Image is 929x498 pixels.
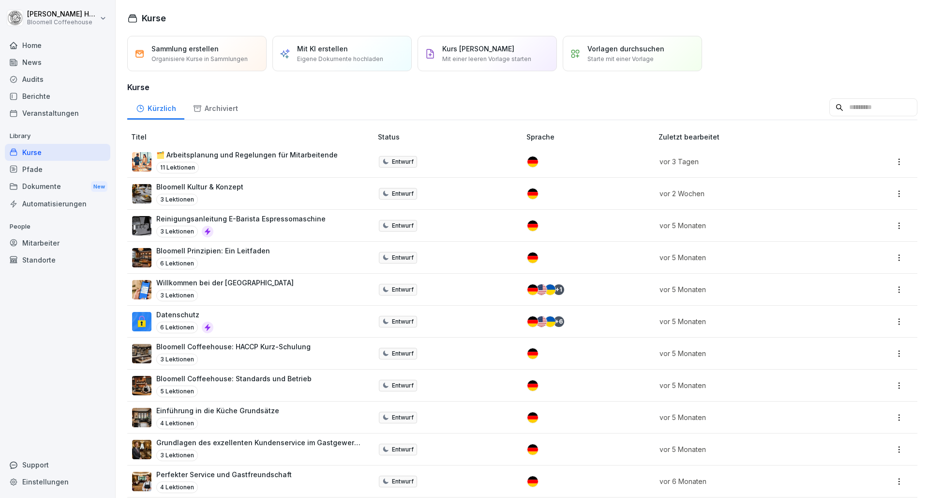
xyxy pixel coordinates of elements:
img: l14nws3vod1i6i6cdyd8dbwo.png [132,472,151,491]
a: Audits [5,71,110,88]
p: Bloomell Coffeehouse: Standards und Betrieb [156,373,312,384]
p: [PERSON_NAME] Häfeli [27,10,98,18]
p: vor 5 Monaten [659,380,839,390]
p: Einführung in die Küche Grundsätze [156,405,279,416]
a: News [5,54,110,71]
p: Starte mit einer Vorlage [587,55,654,63]
p: 3 Lektionen [156,194,198,205]
a: Pfade [5,161,110,178]
p: Mit KI erstellen [297,44,348,54]
p: Entwurf [392,253,414,262]
img: de.svg [527,476,538,487]
p: Willkommen bei der [GEOGRAPHIC_DATA] [156,278,294,288]
div: Einstellungen [5,473,110,490]
p: 6 Lektionen [156,258,198,269]
h3: Kurse [127,81,917,93]
p: Datenschutz [156,310,213,320]
p: 🗂️ Arbeitsplanung und Regelungen für Mitarbeitende [156,150,338,160]
p: vor 3 Tagen [659,156,839,167]
p: vor 6 Monaten [659,476,839,486]
h1: Kurse [142,12,166,25]
p: vor 2 Wochen [659,188,839,199]
img: de.svg [527,348,538,359]
p: Organisiere Kurse in Sammlungen [151,55,248,63]
p: Entwurf [392,189,414,198]
p: People [5,219,110,234]
p: Entwurf [392,413,414,422]
p: 3 Lektionen [156,290,198,301]
img: i2ewuajgk6mb5cci9lshzj3e.png [132,408,151,427]
img: de.svg [527,316,538,327]
a: Veranstaltungen [5,105,110,122]
p: 6 Lektionen [156,322,198,333]
p: vor 5 Monaten [659,348,839,358]
img: eo8qo4qqrqmsp4ewjrc8hr4j.png [132,248,151,267]
p: vor 5 Monaten [659,444,839,454]
img: ua.svg [545,316,555,327]
a: Kürzlich [127,95,184,120]
p: Entwurf [392,157,414,166]
p: 3 Lektionen [156,450,198,461]
div: Home [5,37,110,54]
p: Entwurf [392,445,414,454]
div: Kurse [5,144,110,161]
a: Mitarbeiter [5,234,110,251]
p: Kurs [PERSON_NAME] [442,44,514,54]
img: de.svg [527,220,538,231]
p: vor 5 Monaten [659,252,839,263]
p: Eigene Dokumente hochladen [297,55,383,63]
p: 3 Lektionen [156,226,198,237]
a: Automatisierungen [5,195,110,212]
img: xh3bnih80d1pxcetv9zsuevg.png [132,280,151,299]
p: Entwurf [392,317,414,326]
p: 4 Lektionen [156,418,198,429]
img: us.svg [536,284,547,295]
p: Entwurf [392,221,414,230]
p: 11 Lektionen [156,162,199,173]
img: de.svg [527,188,538,199]
img: us.svg [536,316,547,327]
a: Berichte [5,88,110,105]
p: Entwurf [392,349,414,358]
p: Bloomell Coffeehouse [27,19,98,26]
p: Sprache [526,132,655,142]
a: Standorte [5,251,110,268]
p: vor 5 Monaten [659,316,839,327]
img: de.svg [527,444,538,455]
div: + 1 [554,284,564,295]
p: Bloomell Kultur & Konzept [156,182,243,192]
img: yc3b22varyw5x435rjwgs4zo.png [132,184,151,203]
p: vor 5 Monaten [659,284,839,295]
p: Entwurf [392,477,414,486]
p: Bloomell Prinzipien: Ein Leitfaden [156,246,270,256]
p: vor 5 Monaten [659,220,839,231]
img: xacjj5awa8ajrl2g9zhi2804.png [132,440,151,459]
div: Dokumente [5,178,110,196]
p: 5 Lektionen [156,386,198,397]
img: gp1n7epbxsf9lzaihqn479zn.png [132,312,151,331]
img: de.svg [527,156,538,167]
img: cvs1r6kqsum1bodtczwfnmtv.png [132,376,151,395]
div: New [91,181,107,192]
p: Status [378,132,523,142]
p: Perfekter Service und Gastfreundschaft [156,469,292,480]
img: de.svg [527,380,538,391]
a: DokumenteNew [5,178,110,196]
p: 3 Lektionen [156,354,198,365]
p: Vorlagen durchsuchen [587,44,664,54]
img: de.svg [527,252,538,263]
img: ua.svg [545,284,555,295]
div: Archiviert [184,95,246,120]
p: Titel [131,132,374,142]
p: Zuletzt bearbeitet [659,132,851,142]
p: Entwurf [392,285,414,294]
p: vor 5 Monaten [659,412,839,422]
p: Mit einer leeren Vorlage starten [442,55,531,63]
